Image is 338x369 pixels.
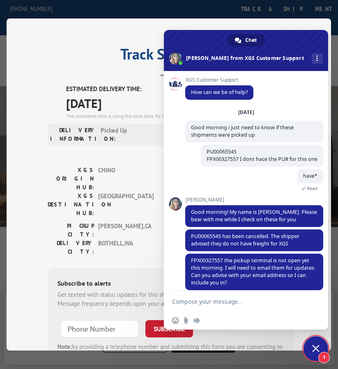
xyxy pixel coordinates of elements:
div: The estimated time is using the time zone for the delivery destination. [66,112,294,120]
label: DELIVERY CITY: [48,239,94,256]
div: More channels [312,53,323,64]
h2: Track Shipment [48,48,290,64]
span: Good morning i just need to know if these shipments were picked up [191,124,294,138]
span: XGS Customer Support [185,77,253,83]
span: Audio message [193,317,200,324]
span: Read [307,186,317,191]
span: [GEOGRAPHIC_DATA] [99,192,154,218]
span: Insert an emoji [172,317,179,324]
button: Close modal [312,29,321,50]
span: FPX00327557 the pickup terminal is not open yet this morning. I will need to email them for updat... [191,257,315,286]
span: Send a file [183,317,189,324]
div: Close chat [304,336,328,361]
label: PICKUP CITY: [48,222,94,239]
div: Subscribe to alerts [57,278,284,290]
label: DELIVERY INFORMATION: [50,126,97,143]
div: Chat [228,34,265,46]
span: BOTHELL , WA [99,239,154,256]
span: 1 [318,352,330,363]
span: [PERSON_NAME] , CA [99,222,154,239]
span: Good morning! My name is [PERSON_NAME]. Please bear with me while I check on these for you [191,209,317,223]
div: [DATE] [238,110,254,115]
span: Picked Up [101,126,156,143]
span: How can we be of help? [191,89,248,96]
span: CHINO [99,166,154,192]
textarea: Compose your message... [172,298,302,305]
strong: Note: [57,343,72,351]
span: [PERSON_NAME] [185,197,323,203]
button: SUBSCRIBE [145,320,193,337]
span: PU00065545 FPX00327557 I dont hace the PU# for this one [207,148,317,163]
label: ESTIMATED DELIVERY TIME: [66,85,294,94]
input: Phone Number [61,320,139,337]
div: Get texted with status updates for this shipment. Message and data rates may apply. Message frequ... [57,290,284,309]
span: [DATE] [66,94,294,112]
span: PU00065545 has been cancelled. The shipper advised they do not have freight for XGS [191,233,299,247]
label: XGS ORIGIN HUB: [48,166,94,192]
span: have* [303,172,317,179]
span: Chat [245,34,257,46]
label: XGS DESTINATION HUB: [48,192,94,218]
